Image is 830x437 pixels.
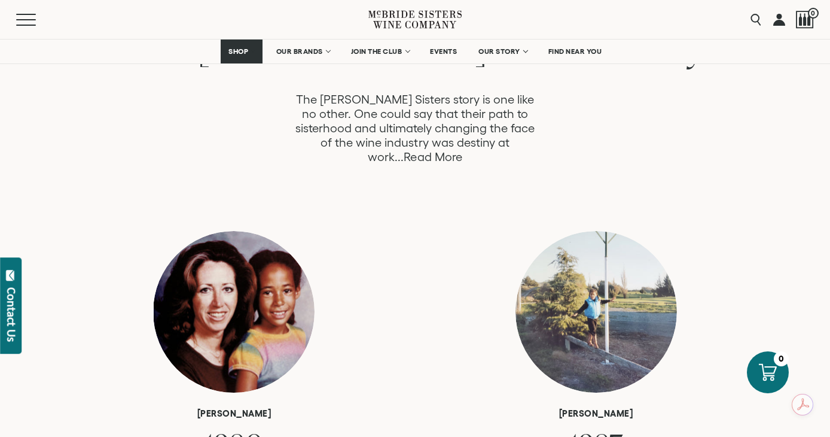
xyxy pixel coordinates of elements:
[430,47,457,56] span: EVENTS
[228,47,249,56] span: SHOP
[16,14,59,26] button: Mobile Menu Trigger
[291,92,539,164] p: The [PERSON_NAME] Sisters story is one like no other. One could say that their path to sisterhood...
[268,40,337,63] a: OUR BRANDS
[144,408,324,419] h6: [PERSON_NAME]
[541,40,610,63] a: FIND NEAR YOU
[276,47,323,56] span: OUR BRANDS
[506,408,686,419] h6: [PERSON_NAME]
[422,40,465,63] a: EVENTS
[548,47,602,56] span: FIND NEAR YOU
[221,40,263,63] a: SHOP
[351,47,402,56] span: JOIN THE CLUB
[774,351,789,366] div: 0
[808,8,819,19] span: 0
[343,40,417,63] a: JOIN THE CLUB
[471,40,535,63] a: OUR STORY
[404,150,462,164] a: Read More
[5,287,17,342] div: Contact Us
[478,47,520,56] span: OUR STORY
